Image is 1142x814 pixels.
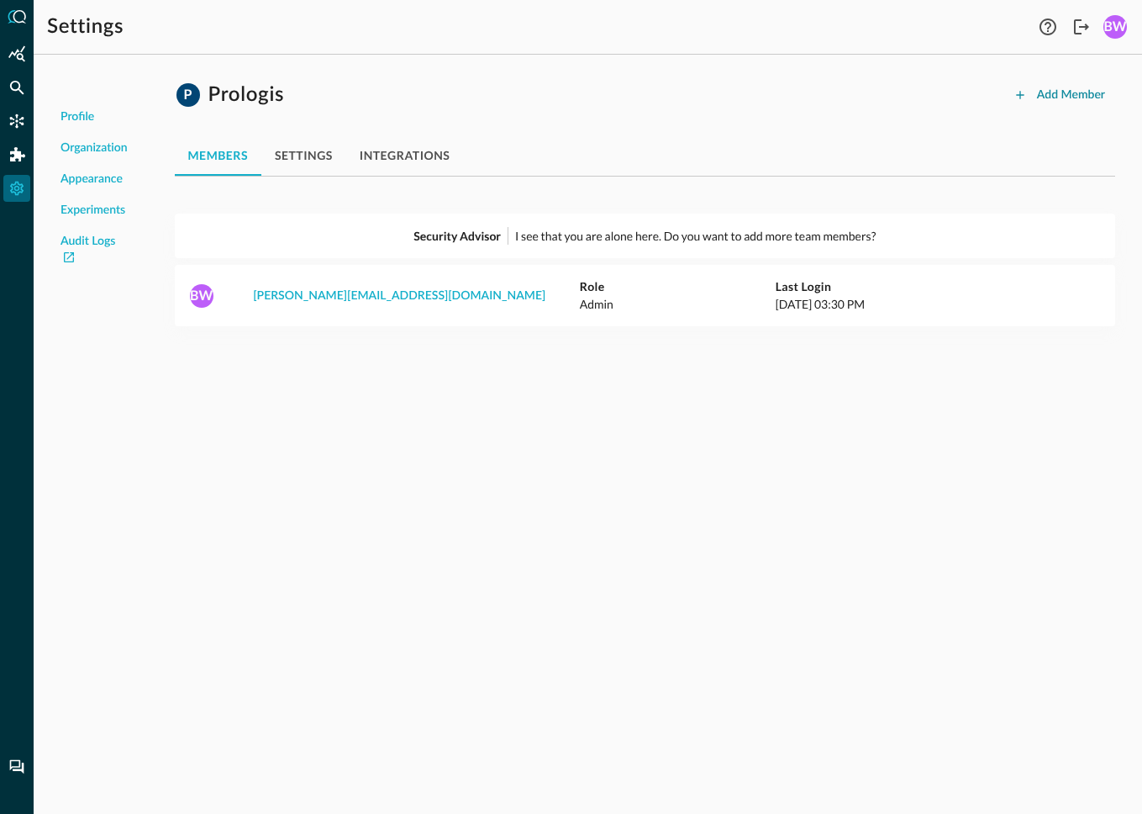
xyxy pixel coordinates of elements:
[1003,82,1115,108] button: Add Member
[3,108,30,135] div: Connectors
[190,284,213,308] div: BW
[3,175,30,202] div: Settings
[61,108,94,126] span: Profile
[61,171,123,188] span: Appearance
[1034,13,1061,40] button: Help
[261,135,346,176] button: settings
[3,74,30,101] div: Federated Search
[61,202,125,219] span: Experiments
[61,140,128,157] span: Organization
[1103,15,1127,39] div: BW
[61,233,128,268] a: Audit Logs
[253,290,545,302] a: [PERSON_NAME][EMAIL_ADDRESS][DOMAIN_NAME]
[1068,13,1095,40] button: Logout
[346,135,464,176] button: integrations
[515,227,876,245] p: I see that you are alone here. Do you want to add more team members?
[413,227,501,245] p: Security Advisor
[3,753,30,780] div: Chat
[776,278,1037,295] h5: Last Login
[776,295,1037,313] p: [DATE] 03:30 PM
[4,141,31,168] div: Addons
[1037,85,1105,106] div: Add Member
[3,40,30,67] div: Summary Insights
[580,278,776,295] h5: Role
[580,295,776,313] p: Admin
[175,135,261,176] button: members
[176,83,200,107] div: P
[208,82,285,108] h1: Prologis
[47,13,124,40] h1: Settings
